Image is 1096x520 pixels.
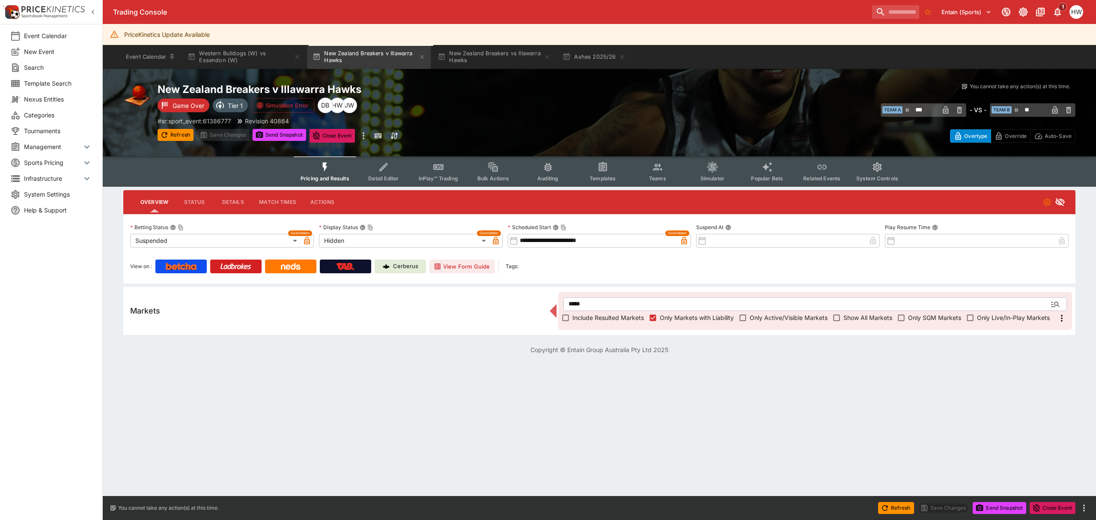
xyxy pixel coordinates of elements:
span: Show All Markets [843,313,892,322]
button: more [358,129,369,143]
img: Betcha [166,263,197,270]
button: Connected to PK [998,4,1014,20]
button: Play Resume Time [932,224,938,230]
div: Daniel Beswick [318,98,333,113]
p: Game Over [173,101,204,110]
button: Actions [303,192,342,212]
span: Include Resulted Markets [572,313,644,322]
span: Tournaments [24,126,92,135]
img: TabNZ [337,263,354,270]
div: Justin Walsh [342,98,357,113]
svg: Suspended [1043,198,1051,206]
span: Infrastructure [24,174,82,183]
button: Display StatusCopy To Clipboard [360,224,366,230]
span: Nexus Entities [24,95,92,104]
button: Toggle light/dark mode [1016,4,1031,20]
button: Copy To Clipboard [560,224,566,230]
span: Pricing and Results [301,175,349,182]
span: Overridden [668,230,687,236]
button: Refresh [158,129,194,141]
span: System Settings [24,190,92,199]
button: Notifications [1050,4,1065,20]
span: Overridden [479,230,498,236]
span: Only Markets with Liability [660,313,734,322]
div: PriceKinetics Update Available [124,27,210,42]
button: Documentation [1033,4,1048,20]
span: Simulator [700,175,724,182]
div: Suspended [130,234,300,248]
img: Neds [281,263,300,270]
p: Copyright © Entain Group Australia Pty Ltd 2025 [103,345,1096,354]
span: InPlay™ Trading [419,175,458,182]
span: 1 [1058,3,1067,11]
p: Override [1005,131,1027,140]
span: New Event [24,47,92,56]
button: Close Event [1030,502,1075,514]
span: Search [24,63,92,72]
svg: More [1057,313,1067,323]
button: Event Calendar [121,45,181,69]
button: Betting StatusCopy To Clipboard [170,224,176,230]
span: Bulk Actions [477,175,509,182]
span: Detail Editor [368,175,399,182]
p: Revision 40864 [245,117,289,126]
button: Scheduled StartCopy To Clipboard [553,224,559,230]
button: New Zealand Breakers v Illawarra Hawks [307,45,431,69]
label: Tags: [506,260,518,273]
span: Overridden [291,230,310,236]
span: Templates [590,175,616,182]
button: Ashes 2025/26 [557,45,630,69]
button: Open [1048,296,1063,312]
a: Cerberus [375,260,426,273]
span: Template Search [24,79,92,88]
p: Scheduled Start [508,224,551,231]
div: Trading Console [113,8,869,17]
div: Hidden [319,234,489,248]
p: Display Status [319,224,358,231]
p: Copy To Clipboard [158,117,231,126]
button: Overview [134,192,175,212]
img: Cerberus [383,263,390,270]
p: Cerberus [393,262,418,271]
span: Only SGM Markets [908,313,961,322]
button: Details [214,192,252,212]
div: Event type filters [294,156,905,187]
button: Close Event [310,129,355,143]
p: Tier 1 [228,101,243,110]
button: Suspend At [725,224,731,230]
span: Categories [24,111,92,120]
button: Match Times [252,192,303,212]
div: Harrison Walker [1069,5,1083,19]
p: Overtype [964,131,987,140]
img: PriceKinetics Logo [3,3,20,21]
img: PriceKinetics [21,6,85,12]
button: more [1079,503,1089,513]
p: Betting Status [130,224,168,231]
p: Auto-Save [1045,131,1072,140]
span: Only Live/In-Play Markets [977,313,1050,322]
span: Team A [882,106,902,114]
span: Auditing [537,175,558,182]
img: Ladbrokes [220,263,251,270]
img: Sportsbook Management [21,14,68,18]
button: Copy To Clipboard [178,224,184,230]
p: You cannot take any action(s) at this time. [118,504,219,512]
button: Simulation Error [251,98,314,113]
span: Popular Bets [751,175,783,182]
button: Status [175,192,214,212]
button: Harrison Walker [1067,3,1086,21]
button: View Form Guide [429,260,495,273]
button: Western Bulldogs (W) vs Essendon (W) [182,45,306,69]
p: Play Resume Time [885,224,930,231]
button: Auto-Save [1030,129,1075,143]
button: Refresh [878,502,914,514]
span: Only Active/Visible Markets [750,313,828,322]
button: Send Snapshot [973,502,1026,514]
h6: - VS - [970,105,986,114]
label: View on : [130,260,152,273]
button: Send Snapshot [253,129,306,141]
span: System Controls [856,175,898,182]
input: search [872,5,919,19]
span: Team B [992,106,1012,114]
h2: Copy To Clipboard [158,83,616,96]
